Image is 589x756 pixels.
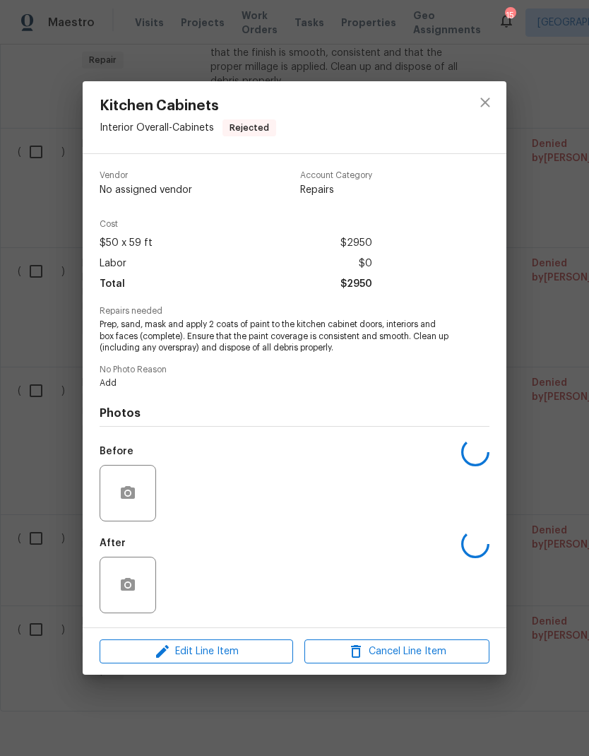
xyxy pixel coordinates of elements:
span: No Photo Reason [100,365,489,374]
span: $0 [359,254,372,274]
button: Edit Line Item [100,639,293,664]
h5: Before [100,447,133,456]
span: Prep, sand, mask and apply 2 coats of paint to the kitchen cabinet doors, interiors and box faces... [100,319,451,354]
h4: Photos [100,406,489,420]
span: Rejected [224,121,275,135]
span: Repairs [300,183,372,197]
button: close [468,85,502,119]
span: Interior Overall - Cabinets [100,122,214,132]
span: Labor [100,254,126,274]
span: $2950 [340,233,372,254]
span: Add [100,377,451,389]
h5: After [100,538,126,548]
span: Total [100,274,125,295]
span: Kitchen Cabinets [100,98,276,114]
span: No assigned vendor [100,183,192,197]
span: Account Category [300,171,372,180]
span: Repairs needed [100,307,489,316]
button: Cancel Line Item [304,639,489,664]
span: $2950 [340,274,372,295]
span: Cancel Line Item [309,643,485,661]
span: Edit Line Item [104,643,289,661]
span: $50 x 59 ft [100,233,153,254]
span: Vendor [100,171,192,180]
span: Cost [100,220,372,229]
div: 15 [505,8,515,23]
